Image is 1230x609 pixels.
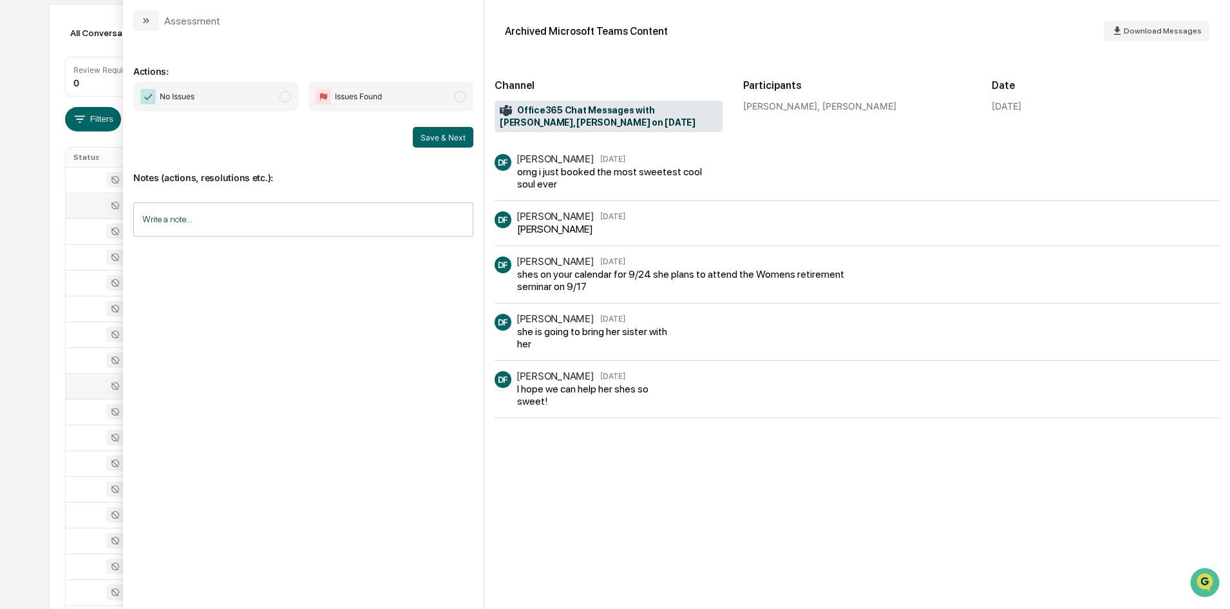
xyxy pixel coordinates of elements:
button: Filters [65,107,121,131]
p: Notes (actions, resolutions etc.): [133,157,473,183]
img: 1746055101610-c473b297-6a78-478c-a979-82029cc54cd1 [13,99,36,122]
span: Data Lookup [26,187,81,200]
a: 🖐️Preclearance [8,157,88,180]
iframe: Open customer support [1189,566,1224,601]
div: 🖐️ [13,164,23,174]
div: shes on your calendar for 9/24 she plans to attend the Womens retirement seminar on 9/17 [517,268,854,293]
a: 🗄️Attestations [88,157,165,180]
span: Pylon [128,218,156,228]
button: Download Messages [1104,21,1209,41]
img: Checkmark [140,89,156,104]
a: 🔎Data Lookup [8,182,86,205]
div: [PERSON_NAME] [516,313,594,325]
span: Office365 Chat Messages with [PERSON_NAME], [PERSON_NAME] on [DATE] [500,104,717,129]
p: How can we help? [13,27,234,48]
div: she is going to bring her sister with her [517,325,668,350]
th: Status [66,148,149,167]
span: Preclearance [26,162,83,175]
div: Start new chat [44,99,211,111]
span: Issues Found [335,90,382,103]
time: Wednesday, September 3, 2025 at 10:47:30 AM [600,256,625,266]
button: Save & Next [413,127,473,148]
time: Wednesday, September 3, 2025 at 10:47:55 AM [600,371,625,381]
time: Wednesday, September 3, 2025 at 10:47:04 AM [600,211,625,221]
div: [PERSON_NAME] [516,255,594,267]
div: 0 [73,77,79,88]
div: DF [495,154,511,171]
div: 🔎 [13,188,23,198]
time: Wednesday, September 3, 2025 at 10:47:37 AM [600,314,625,324]
div: All Conversations [65,23,162,43]
span: No Issues [160,90,194,103]
div: DF [495,314,511,331]
div: omg i just booked the most sweetest cool soul ever [517,166,717,190]
div: DF [495,211,511,228]
h2: Channel [495,79,723,92]
p: Actions: [133,50,473,77]
button: Start new chat [219,102,234,118]
div: [PERSON_NAME] [516,370,594,382]
div: I hope we can help her shes so sweet! [517,383,667,407]
div: [PERSON_NAME], [PERSON_NAME] [743,101,971,111]
span: Attestations [106,162,160,175]
span: Download Messages [1124,26,1202,35]
div: DF [495,371,511,388]
h2: Date [992,79,1220,92]
a: Powered byPylon [91,218,156,228]
div: Assessment [164,15,220,27]
div: Review Required [73,65,135,75]
h2: Participants [743,79,971,92]
div: DF [495,256,511,273]
div: We're available if you need us! [44,111,163,122]
div: [PERSON_NAME] [517,223,621,235]
img: Flag [316,89,331,104]
div: [PERSON_NAME] [516,153,594,165]
div: 🗄️ [93,164,104,174]
div: [DATE] [992,101,1021,111]
div: Archived Microsoft Teams Content [505,25,668,37]
time: Wednesday, September 3, 2025 at 10:46:51 AM [600,154,625,164]
div: [PERSON_NAME] [516,210,594,222]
